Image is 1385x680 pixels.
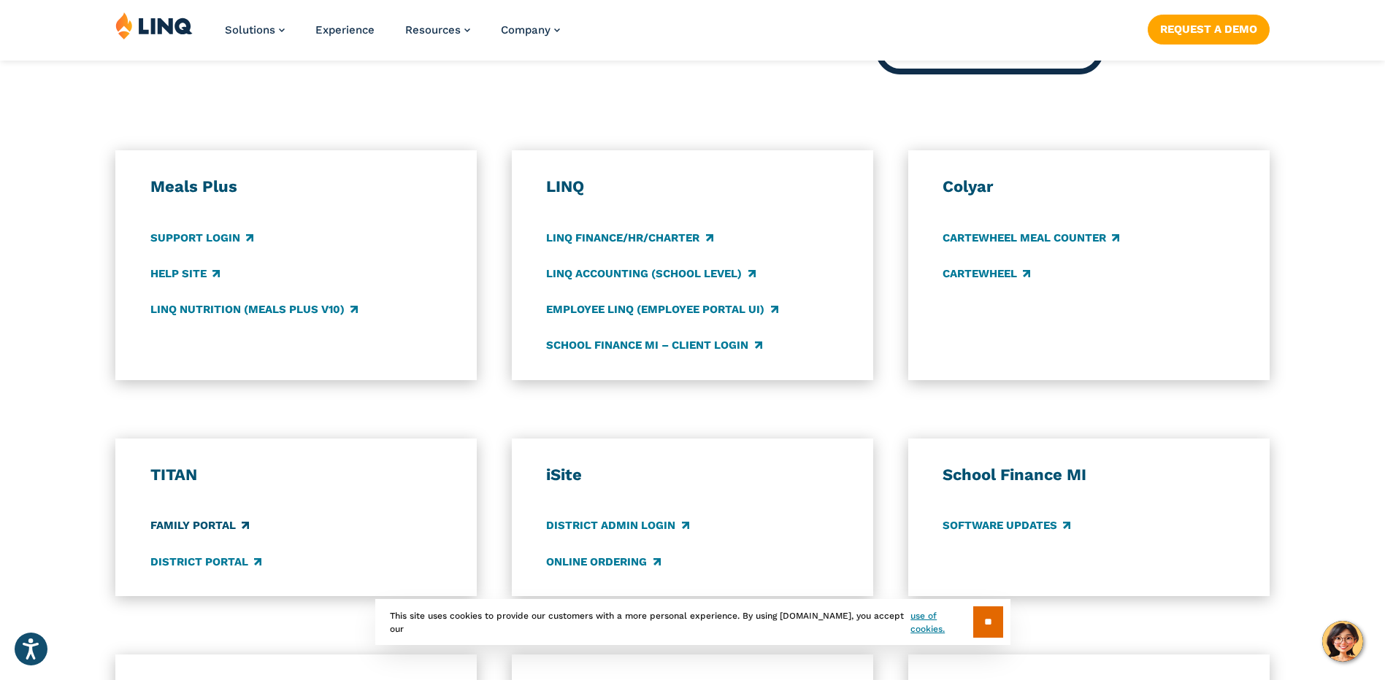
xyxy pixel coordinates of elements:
[1148,12,1270,44] nav: Button Navigation
[546,230,713,246] a: LINQ Finance/HR/Charter
[375,599,1010,645] div: This site uses cookies to provide our customers with a more personal experience. By using [DOMAIN...
[150,554,261,570] a: District Portal
[1148,15,1270,44] a: Request a Demo
[150,177,442,197] h3: Meals Plus
[546,465,838,485] h3: iSite
[546,337,761,353] a: School Finance MI – Client Login
[943,266,1030,282] a: CARTEWHEEL
[1322,621,1363,662] button: Hello, have a question? Let’s chat.
[150,301,358,317] a: LINQ Nutrition (Meals Plus v10)
[546,554,660,570] a: Online Ordering
[943,177,1235,197] h3: Colyar
[943,465,1235,485] h3: School Finance MI
[943,230,1119,246] a: CARTEWHEEL Meal Counter
[546,518,688,534] a: District Admin Login
[501,23,560,36] a: Company
[150,518,249,534] a: Family Portal
[405,23,470,36] a: Resources
[501,23,550,36] span: Company
[115,12,193,39] img: LINQ | K‑12 Software
[150,230,253,246] a: Support Login
[225,12,560,60] nav: Primary Navigation
[150,465,442,485] h3: TITAN
[546,266,755,282] a: LINQ Accounting (school level)
[943,518,1070,534] a: Software Updates
[225,23,285,36] a: Solutions
[910,609,972,635] a: use of cookies.
[546,301,778,317] a: Employee LINQ (Employee Portal UI)
[225,23,275,36] span: Solutions
[150,266,220,282] a: Help Site
[315,23,375,36] a: Experience
[546,177,838,197] h3: LINQ
[405,23,461,36] span: Resources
